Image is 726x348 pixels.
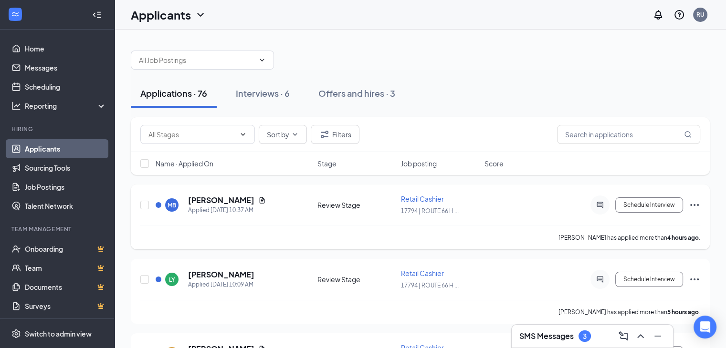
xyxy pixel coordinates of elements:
[667,234,699,241] b: 4 hours ago
[673,9,685,20] svg: QuestionInfo
[583,332,587,340] div: 3
[689,199,700,211] svg: Ellipses
[684,131,692,138] svg: MagnifyingGlass
[195,9,206,20] svg: ChevronDown
[615,197,683,213] button: Schedule Interview
[236,87,290,99] div: Interviews · 6
[25,239,106,258] a: OnboardingCrown
[25,329,92,338] div: Switch to admin view
[188,269,254,280] h5: [PERSON_NAME]
[169,276,175,284] div: LY
[139,55,254,65] input: All Job Postings
[650,328,665,344] button: Minimize
[401,269,444,277] span: Retail Cashier
[667,308,699,316] b: 5 hours ago
[652,330,663,342] svg: Minimize
[168,201,176,209] div: MB
[25,139,106,158] a: Applicants
[594,201,606,209] svg: ActiveChat
[25,277,106,297] a: DocumentsCrown
[484,159,504,168] span: Score
[594,276,606,283] svg: ActiveChat
[401,207,459,215] span: 17794 | ROUTE 66 H ...
[318,87,395,99] div: Offers and hires · 3
[401,159,437,168] span: Job posting
[633,328,648,344] button: ChevronUp
[696,10,705,19] div: RU
[319,129,330,140] svg: Filter
[311,125,359,144] button: Filter Filters
[258,56,266,64] svg: ChevronDown
[694,316,716,338] div: Open Intercom Messenger
[188,280,254,289] div: Applied [DATE] 10:09 AM
[11,225,105,233] div: Team Management
[317,159,337,168] span: Stage
[291,131,299,138] svg: ChevronDown
[558,234,700,242] p: [PERSON_NAME] has applied more than .
[259,125,307,144] button: Sort byChevronDown
[131,7,191,23] h1: Applicants
[148,129,235,140] input: All Stages
[188,195,254,205] h5: [PERSON_NAME]
[401,194,444,203] span: Retail Cashier
[25,258,106,277] a: TeamCrown
[558,308,700,316] p: [PERSON_NAME] has applied more than .
[317,200,395,210] div: Review Stage
[25,58,106,77] a: Messages
[25,196,106,215] a: Talent Network
[519,331,574,341] h3: SMS Messages
[25,177,106,196] a: Job Postings
[267,131,289,138] span: Sort by
[188,205,266,215] div: Applied [DATE] 10:37 AM
[258,196,266,204] svg: Document
[11,10,20,19] svg: WorkstreamLogo
[25,101,107,111] div: Reporting
[156,159,213,168] span: Name · Applied On
[652,9,664,20] svg: Notifications
[689,274,700,285] svg: Ellipses
[11,329,21,338] svg: Settings
[616,328,631,344] button: ComposeMessage
[25,39,106,58] a: Home
[317,275,395,284] div: Review Stage
[25,297,106,316] a: SurveysCrown
[239,131,247,138] svg: ChevronDown
[11,125,105,133] div: Hiring
[11,101,21,111] svg: Analysis
[615,272,683,287] button: Schedule Interview
[401,282,459,289] span: 17794 | ROUTE 66 H ...
[635,330,646,342] svg: ChevronUp
[25,158,106,177] a: Sourcing Tools
[92,10,102,20] svg: Collapse
[140,87,207,99] div: Applications · 76
[25,77,106,96] a: Scheduling
[618,330,629,342] svg: ComposeMessage
[557,125,700,144] input: Search in applications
